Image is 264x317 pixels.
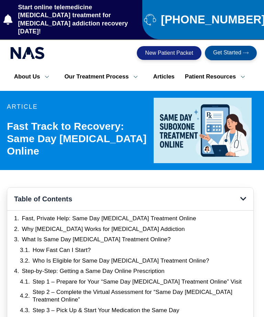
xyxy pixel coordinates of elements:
[3,3,139,36] a: Start online telemedicine [MEDICAL_DATA] treatment for [MEDICAL_DATA] addiction recovery [DATE]!
[10,45,45,61] img: national addiction specialists online suboxone clinic - logo
[9,70,59,84] a: About Us
[33,278,242,286] a: Step 1 – Prepare for Your “Same Day [MEDICAL_DATA] Treatment Online” Visit
[137,46,201,60] a: New Patient Packet
[180,70,255,84] a: Patient Resources
[7,120,148,157] h1: Fast Track to Recovery: Same Day [MEDICAL_DATA] Online
[148,70,179,84] a: Articles
[213,50,241,56] span: Get Started
[22,236,170,243] a: What Is Same Day [MEDICAL_DATA] Treatment Online?
[33,307,179,314] a: Step 3 – Pick Up & Start Your Medication the Same Day
[33,288,246,304] a: Step 2 – Complete the Virtual Assessment for “Same Day [MEDICAL_DATA] Treatment Online”
[14,194,240,203] h4: Table of Contents
[154,98,252,163] img: same day suboxone treatment online
[22,267,164,275] a: Step-by-Step: Getting a Same Day Online Prescription
[145,50,193,56] span: New Patient Packet
[22,215,196,222] a: Fast, Private Help: Same Day [MEDICAL_DATA] Treatment Online
[33,246,91,254] a: How Fast Can I Start?
[240,196,246,202] div: Open table of contents
[7,104,148,110] p: article
[205,46,257,60] a: Get Started
[16,3,139,36] span: Start online telemedicine [MEDICAL_DATA] treatment for [MEDICAL_DATA] addiction recovery [DATE]!
[33,257,209,265] a: Who Is Eligible for Same Day [MEDICAL_DATA] Treatment Online?
[22,225,185,233] a: Why [MEDICAL_DATA] Works for [MEDICAL_DATA] Addiction
[59,70,148,84] a: Our Treatment Process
